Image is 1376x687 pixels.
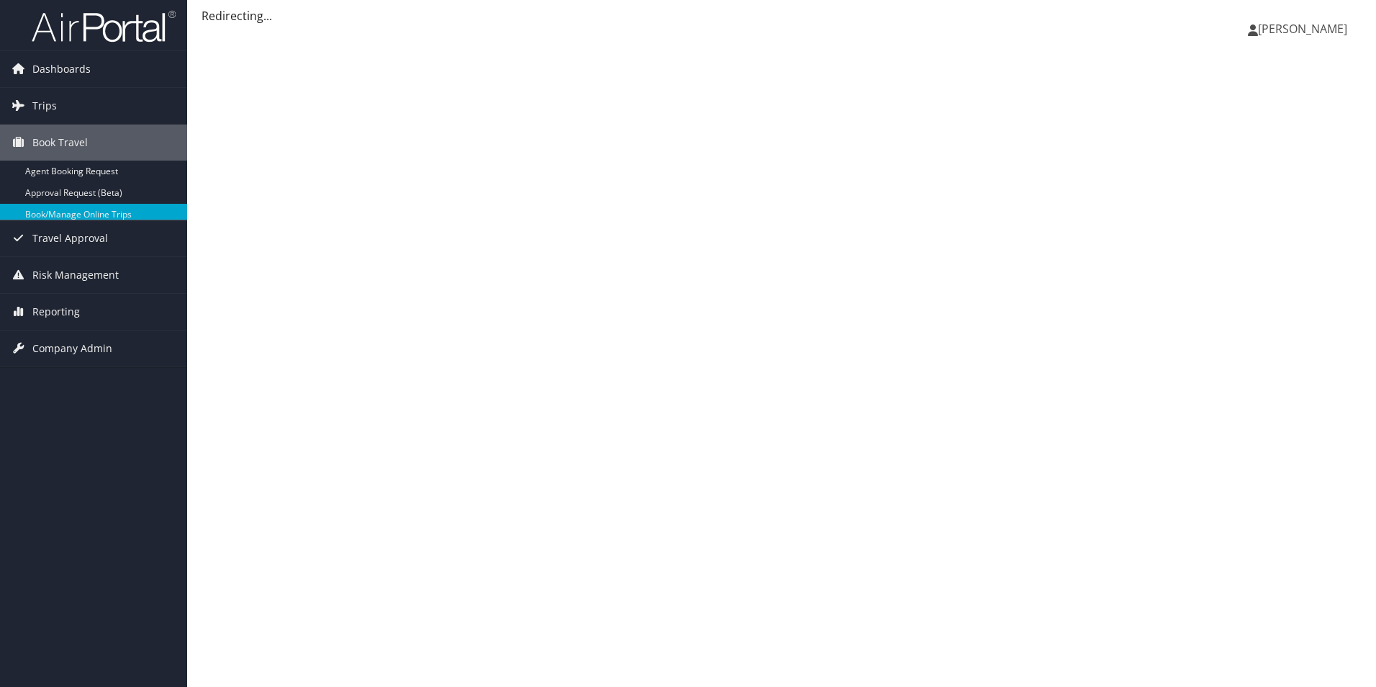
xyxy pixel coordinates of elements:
a: [PERSON_NAME] [1248,7,1362,50]
span: Trips [32,88,57,124]
span: Dashboards [32,51,91,87]
img: airportal-logo.png [32,9,176,43]
span: Company Admin [32,331,112,367]
span: Risk Management [32,257,119,293]
div: Redirecting... [202,7,1362,24]
span: Travel Approval [32,220,108,256]
span: Book Travel [32,125,88,161]
span: Reporting [32,294,80,330]
span: [PERSON_NAME] [1258,21,1347,37]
